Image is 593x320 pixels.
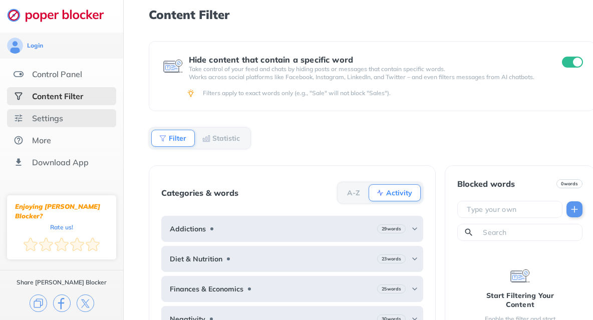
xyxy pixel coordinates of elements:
[14,135,24,145] img: about.svg
[170,255,222,263] b: Diet & Nutrition
[17,278,107,286] div: Share [PERSON_NAME] Blocker
[32,91,83,101] div: Content Filter
[32,69,82,79] div: Control Panel
[376,189,384,197] img: Activity
[382,285,401,292] b: 25 words
[473,291,566,309] div: Start Filtering Your Content
[203,89,581,97] div: Filters apply to exact words only (e.g., "Sale" will not block "Sales").
[189,55,544,64] div: Hide content that contain a specific word
[169,135,186,141] b: Filter
[482,227,578,237] input: Search
[53,294,71,312] img: facebook.svg
[14,91,24,101] img: social-selected.svg
[189,73,544,81] p: Works across social platforms like Facebook, Instagram, LinkedIn, and Twitter – and even filters ...
[161,188,238,197] div: Categories & words
[189,65,544,73] p: Take control of your feed and chats by hiding posts or messages that contain specific words.
[212,135,240,141] b: Statistic
[170,225,206,233] b: Addictions
[14,113,24,123] img: settings.svg
[7,38,23,54] img: avatar.svg
[382,255,401,262] b: 23 words
[347,190,360,196] b: A-Z
[30,294,47,312] img: copy.svg
[561,180,578,187] b: 0 words
[50,225,73,229] div: Rate us!
[382,225,401,232] b: 29 words
[170,285,243,293] b: Finances & Economics
[32,135,51,145] div: More
[15,202,108,221] div: Enjoying [PERSON_NAME] Blocker?
[386,190,412,196] b: Activity
[32,157,89,167] div: Download App
[159,134,167,142] img: Filter
[7,8,115,22] img: logo-webpage.svg
[77,294,94,312] img: x.svg
[466,204,558,214] input: Type your own
[14,157,24,167] img: download-app.svg
[14,69,24,79] img: features.svg
[202,134,210,142] img: Statistic
[32,113,63,123] div: Settings
[457,179,515,188] div: Blocked words
[27,42,43,50] div: Login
